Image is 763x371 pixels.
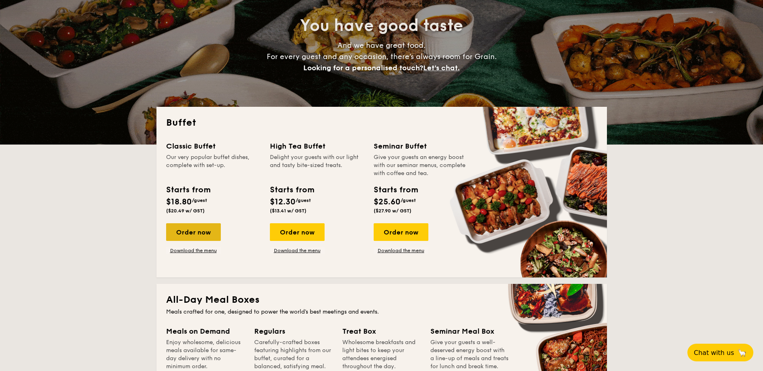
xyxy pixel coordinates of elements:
[342,338,421,371] div: Wholesome breakfasts and light bites to keep your attendees energised throughout the day.
[254,326,333,337] div: Regulars
[694,349,734,357] span: Chat with us
[374,208,411,214] span: ($27.90 w/ GST)
[267,41,497,72] span: And we have great food. For every guest and any occasion, there’s always room for Grain.
[374,141,468,152] div: Seminar Buffet
[430,326,509,337] div: Seminar Meal Box
[270,184,314,196] div: Starts from
[270,223,325,241] div: Order now
[430,338,509,371] div: Give your guests a well-deserved energy boost with a line-up of meals and treats for lunch and br...
[166,294,597,306] h2: All-Day Meal Boxes
[737,348,747,357] span: 🦙
[342,326,421,337] div: Treat Box
[374,247,428,254] a: Download the menu
[166,308,597,316] div: Meals crafted for one, designed to power the world's best meetings and events.
[423,63,460,72] span: Let's chat.
[166,116,597,129] h2: Buffet
[374,184,417,196] div: Starts from
[296,198,311,203] span: /guest
[254,338,333,371] div: Carefully-crafted boxes featuring highlights from our buffet, curated for a balanced, satisfying ...
[374,197,401,207] span: $25.60
[166,338,245,371] div: Enjoy wholesome, delicious meals available for same-day delivery with no minimum order.
[166,184,210,196] div: Starts from
[687,344,753,361] button: Chat with us🦙
[166,153,260,177] div: Our very popular buffet dishes, complete with set-up.
[166,197,192,207] span: $18.80
[192,198,207,203] span: /guest
[270,153,364,177] div: Delight your guests with our light and tasty bite-sized treats.
[374,223,428,241] div: Order now
[374,153,468,177] div: Give your guests an energy boost with our seminar menus, complete with coffee and tea.
[270,141,364,152] div: High Tea Buffet
[300,16,463,35] span: You have good taste
[166,223,221,241] div: Order now
[270,197,296,207] span: $12.30
[401,198,416,203] span: /guest
[166,208,205,214] span: ($20.49 w/ GST)
[166,326,245,337] div: Meals on Demand
[270,208,306,214] span: ($13.41 w/ GST)
[166,141,260,152] div: Classic Buffet
[303,63,423,72] span: Looking for a personalised touch?
[270,247,325,254] a: Download the menu
[166,247,221,254] a: Download the menu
